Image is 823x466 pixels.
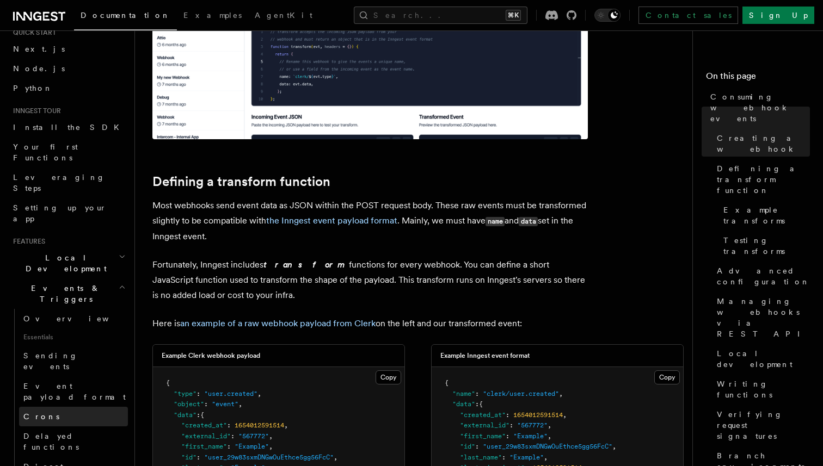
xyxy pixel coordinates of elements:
span: Creating a webhook [717,133,810,154]
span: Testing transforms [723,235,810,257]
span: "Example" [235,443,269,450]
span: "external_id" [181,432,231,440]
span: Verifying request signatures [717,409,810,442]
span: , [612,443,616,450]
span: Python [13,84,53,92]
span: , [334,453,337,461]
span: , [548,421,551,429]
span: AgentKit [255,11,312,20]
p: Here is on the left and our transformed event: [152,316,588,331]
a: Local development [713,344,810,374]
a: Python [9,78,128,98]
span: Example transforms [723,204,810,226]
span: { [200,411,204,419]
button: Copy [654,370,680,384]
a: Verifying request signatures [713,405,810,446]
span: : [506,432,509,440]
span: "first_name" [460,432,506,440]
span: Inngest tour [9,107,61,115]
span: , [563,411,567,419]
span: Delayed functions [23,432,79,451]
span: "type" [174,390,196,397]
h3: Example Clerk webhook payload [162,351,260,360]
span: { [166,379,170,387]
h3: Example Inngest event format [440,351,530,360]
span: "user_29w83sxmDNGwOuEthce5gg56FcC" [483,443,612,450]
span: "Example" [513,432,548,440]
span: Leveraging Steps [13,173,105,192]
a: Next.js [9,39,128,59]
span: , [257,390,261,397]
span: Sending events [23,351,78,371]
span: Advanced configuration [717,265,810,287]
span: , [269,443,273,450]
span: "data" [174,411,196,419]
span: { [445,379,449,387]
span: "event" [212,400,238,408]
span: Managing webhooks via REST API [717,296,810,339]
span: "object" [174,400,204,408]
span: Setting up your app [13,203,107,223]
span: : [204,400,208,408]
a: Crons [19,407,128,426]
span: Quick start [9,28,56,37]
span: "id" [181,453,196,461]
span: "567772" [238,432,269,440]
span: , [548,432,551,440]
a: Leveraging Steps [9,167,128,198]
span: Local development [717,348,810,370]
span: "567772" [517,421,548,429]
button: Search...⌘K [354,7,527,24]
a: Documentation [74,3,177,30]
a: Setting up your app [9,198,128,228]
span: : [196,453,200,461]
p: Fortunately, Inngest includes functions for every webhook. You can define a short JavaScript func... [152,257,588,303]
span: "user.created" [204,390,257,397]
a: Install the SDK [9,117,128,137]
span: Your first Functions [13,142,78,162]
a: Sending events [19,346,128,376]
span: : [475,443,479,450]
span: Install the SDK [13,123,126,132]
span: Consuming webhook events [710,91,810,124]
span: , [544,453,548,461]
a: Defining a transform function [152,174,330,189]
h4: On this page [706,70,810,87]
span: : [196,390,200,397]
a: Consuming webhook events [706,87,810,128]
span: 1654012591514 [235,421,284,429]
a: Writing functions [713,374,810,405]
code: data [519,217,538,226]
button: Local Development [9,248,128,278]
span: Next.js [13,45,65,53]
span: , [238,400,242,408]
a: Your first Functions [9,137,128,167]
em: transform [263,259,349,270]
a: Delayed functions [19,426,128,457]
span: , [284,421,288,429]
span: 1654012591514 [513,411,563,419]
span: Examples [183,11,242,20]
a: Example transforms [719,200,810,231]
span: : [227,443,231,450]
a: Overview [19,309,128,328]
span: "external_id" [460,421,509,429]
span: : [475,400,479,408]
span: "id" [460,443,475,450]
span: , [269,432,273,440]
span: : [506,411,509,419]
span: Writing functions [717,378,810,400]
a: Sign Up [742,7,814,24]
kbd: ⌘K [506,10,521,21]
button: Copy [376,370,401,384]
a: the Inngest event payload format [266,215,397,226]
span: "data" [452,400,475,408]
span: "first_name" [181,443,227,450]
button: Toggle dark mode [594,9,621,22]
span: "user_29w83sxmDNGwOuEthce5gg56FcC" [204,453,334,461]
a: Node.js [9,59,128,78]
span: "clerk/user.created" [483,390,559,397]
a: Creating a webhook [713,128,810,159]
p: Most webhooks send event data as JSON within the POST request body. These raw events must be tran... [152,198,588,244]
span: Features [9,237,45,246]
